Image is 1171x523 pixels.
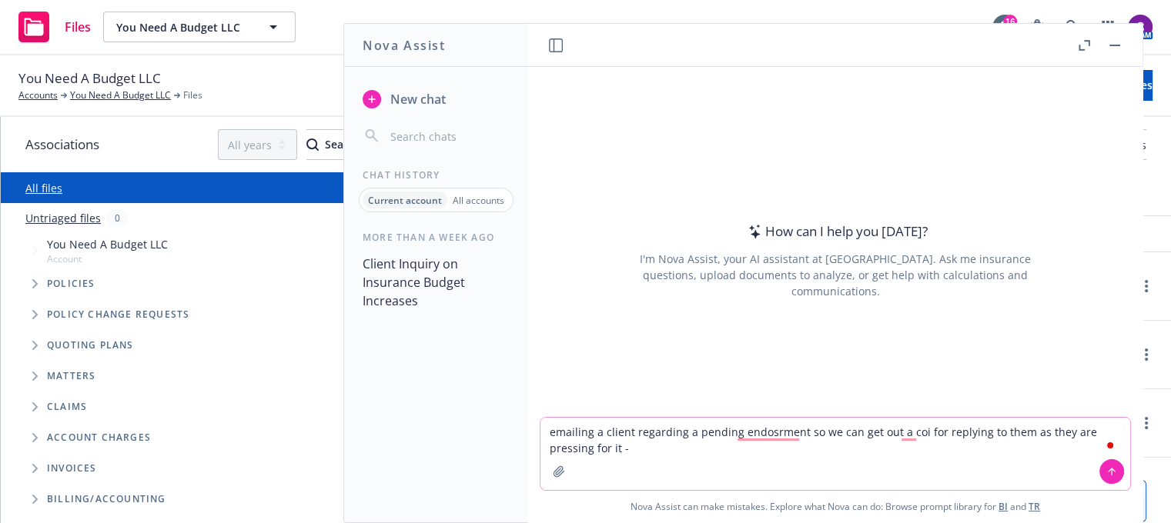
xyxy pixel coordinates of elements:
span: You Need A Budget LLC [47,236,168,252]
a: more [1137,277,1156,295]
a: Files [12,5,97,48]
a: Report a Bug [1022,12,1052,42]
p: All accounts [453,194,504,207]
a: BI [999,500,1008,513]
button: SearchSearch [306,129,360,160]
button: New chat [356,85,516,113]
a: more [1137,414,1156,432]
span: Files [183,88,202,102]
div: Tree Example [1,233,385,484]
input: Search chats [387,125,510,147]
textarea: To enrich screen reader interactions, please activate Accessibility in Grammarly extension settings [540,418,1130,490]
span: Files [65,21,91,33]
button: Client Inquiry on Insurance Budget Increases [356,250,516,315]
div: Chat History [344,168,528,182]
a: more [1137,345,1156,364]
img: photo [1128,15,1153,39]
div: More than a week ago [344,231,528,244]
span: Nova Assist can make mistakes. Explore what Nova can do: Browse prompt library for and [534,491,1136,522]
a: Search [1057,12,1088,42]
a: Accounts [18,88,58,102]
a: Switch app [1092,12,1123,42]
span: Quoting plans [47,341,134,350]
a: All files [25,181,62,195]
span: You Need A Budget LLC [18,68,161,88]
h1: Nova Assist [363,36,446,55]
span: Billing/Accounting [47,495,166,504]
div: Search [306,130,360,159]
span: Account [47,252,168,265]
div: I'm Nova Assist, your AI assistant at [GEOGRAPHIC_DATA]. Ask me insurance questions, upload docum... [619,251,1052,299]
span: Invoices [47,464,97,473]
span: Account charges [47,433,151,442]
p: Current account [368,194,442,207]
span: New chat [387,90,446,108]
a: You Need A Budget LLC [70,88,171,102]
div: 16 [1003,15,1017,28]
span: Policies [47,279,95,288]
span: You Need A Budget LLC [116,19,249,35]
span: Policy change requests [47,310,189,319]
svg: Search [306,138,319,151]
button: You Need A Budget LLC [103,12,296,42]
span: Matters [47,371,95,381]
div: How can I help you [DATE]? [744,222,928,242]
span: Associations [25,135,99,155]
a: Untriaged files [25,210,101,226]
div: 0 [107,209,128,227]
span: Claims [47,402,87,411]
a: TR [1029,500,1040,513]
